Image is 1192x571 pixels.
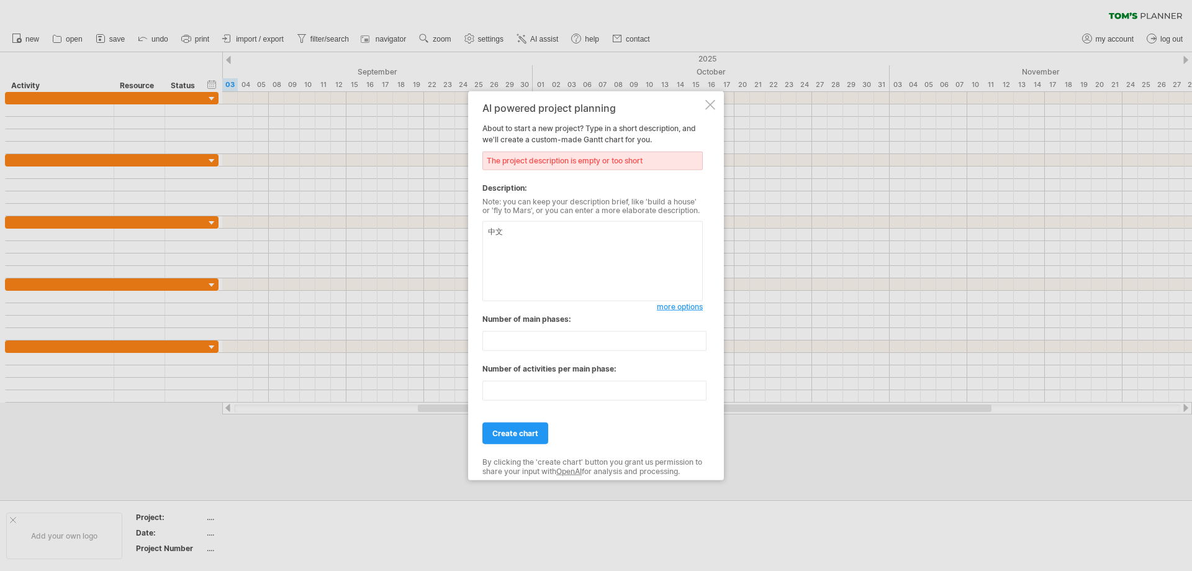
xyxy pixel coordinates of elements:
div: By clicking the 'create chart' button you grant us permission to share your input with for analys... [482,458,703,476]
div: Number of activities per main phase: [482,363,703,375]
span: create chart [492,429,538,438]
a: create chart [482,423,548,444]
div: AI powered project planning [482,102,703,113]
div: The project description is empty or too short [482,151,703,170]
a: more options [657,301,703,313]
div: Number of main phases: [482,314,703,325]
span: more options [657,302,703,311]
div: Note: you can keep your description brief, like 'build a house' or 'fly to Mars', or you can ente... [482,197,703,215]
div: About to start a new project? Type in a short description, and we'll create a custom-made Gantt c... [482,102,703,469]
a: OpenAI [556,466,582,475]
div: Description: [482,182,703,193]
